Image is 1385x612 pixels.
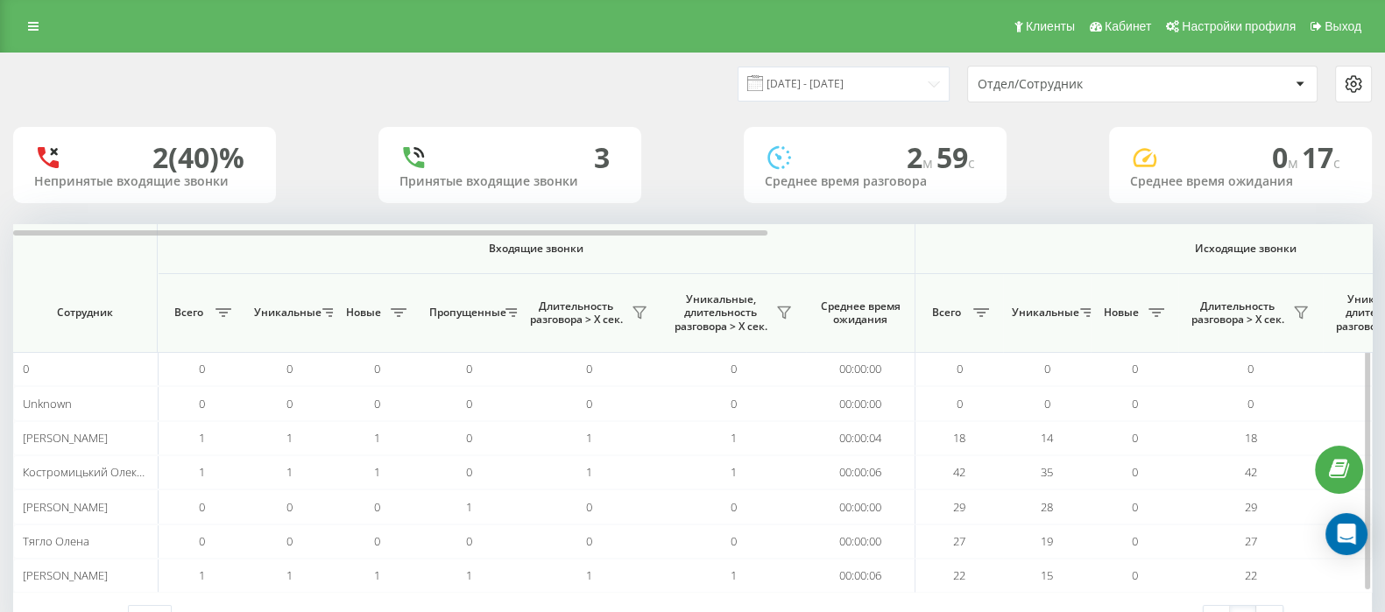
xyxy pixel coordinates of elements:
span: м [922,153,936,172]
span: 0 [1132,567,1138,583]
span: 18 [953,430,965,446]
span: 0 [1247,361,1254,376]
span: 0 [586,396,592,412]
span: 1 [586,464,592,480]
span: 0 [286,361,293,376]
span: 17 [1302,138,1340,176]
span: 2 [907,138,936,176]
span: Выход [1325,19,1361,33]
span: 0 [466,361,472,376]
span: [PERSON_NAME] [23,567,108,583]
span: 1 [466,567,472,583]
span: 0 [586,533,592,549]
span: 0 [731,396,737,412]
span: [PERSON_NAME] [23,499,108,515]
span: 0 [1044,396,1050,412]
span: 1 [586,430,592,446]
span: 1 [199,464,205,480]
span: 0 [199,499,205,515]
span: 42 [953,464,965,480]
span: 1 [731,430,737,446]
span: Тягло Олена [23,533,89,549]
span: Входящие звонки [203,242,869,256]
div: 2 (40)% [152,141,244,174]
span: Уникальные [254,306,317,320]
div: Среднее время ожидания [1130,174,1351,189]
span: 0 [731,499,737,515]
div: Среднее время разговора [765,174,986,189]
span: 59 [936,138,975,176]
span: 0 [199,396,205,412]
span: 1 [199,430,205,446]
span: 0 [199,533,205,549]
span: 0 [1132,464,1138,480]
span: Всего [166,306,210,320]
span: 1 [731,567,737,583]
span: 0 [286,533,293,549]
div: Отдел/Сотрудник [978,77,1187,92]
span: 0 [466,396,472,412]
span: 27 [953,533,965,549]
span: Длительность разговора > Х сек. [526,299,626,327]
span: 0 [466,533,472,549]
span: 0 [1132,361,1138,376]
span: Клиенты [1026,19,1075,33]
div: 3 [594,141,610,174]
span: 0 [731,533,737,549]
span: 0 [466,430,472,446]
span: Всего [924,306,968,320]
span: Среднее время ожидания [819,299,901,327]
span: 1 [286,464,293,480]
span: 0 [1132,499,1138,515]
span: Unknown [23,396,72,412]
span: 18 [1245,430,1257,446]
span: 15 [1041,567,1053,583]
span: 0 [374,533,380,549]
span: 0 [1132,533,1138,549]
span: 0 [23,361,29,376]
span: 27 [1245,533,1257,549]
div: Open Intercom Messenger [1325,513,1367,555]
td: 00:00:00 [806,489,915,524]
span: 35 [1041,464,1053,480]
span: 0 [957,396,963,412]
span: Уникальные [1012,306,1075,320]
span: 0 [374,396,380,412]
div: Непринятые входящие звонки [34,174,255,189]
span: 0 [957,361,963,376]
span: 1 [374,464,380,480]
span: Костромицький Олександр [23,464,168,480]
span: 0 [466,464,472,480]
span: [PERSON_NAME] [23,430,108,446]
span: 0 [1272,138,1302,176]
span: 0 [1247,396,1254,412]
span: Кабинет [1105,19,1151,33]
span: 0 [1132,396,1138,412]
span: 1 [374,567,380,583]
span: 1 [199,567,205,583]
span: Уникальные, длительность разговора > Х сек. [670,292,771,334]
span: 14 [1041,430,1053,446]
span: 0 [1132,430,1138,446]
td: 00:00:00 [806,386,915,420]
span: 1 [731,464,737,480]
span: 19 [1041,533,1053,549]
span: 22 [953,567,965,583]
span: Пропущенные [429,306,500,320]
span: Длительность разговора > Х сек. [1187,299,1288,327]
span: м [1288,153,1302,172]
td: 00:00:00 [806,352,915,386]
span: 0 [199,361,205,376]
span: 1 [286,567,293,583]
span: 29 [1245,499,1257,515]
span: 1 [586,567,592,583]
span: 0 [586,499,592,515]
td: 00:00:06 [806,559,915,593]
span: 1 [374,430,380,446]
span: Сотрудник [28,306,142,320]
span: 1 [286,430,293,446]
span: Новые [1099,306,1143,320]
span: 29 [953,499,965,515]
span: Новые [342,306,385,320]
span: 0 [374,499,380,515]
